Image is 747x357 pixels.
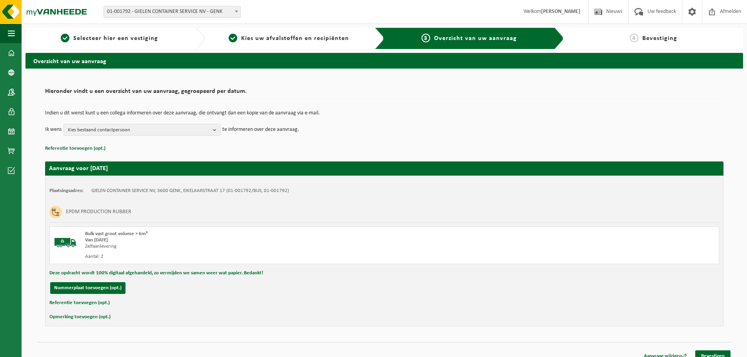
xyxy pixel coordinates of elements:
p: te informeren over deze aanvraag. [222,124,299,136]
strong: [PERSON_NAME] [541,9,580,14]
button: Referentie toevoegen (opt.) [49,298,110,308]
span: 1 [61,34,69,42]
a: 1Selecteer hier een vestiging [29,34,189,43]
button: Referentie toevoegen (opt.) [45,143,105,154]
div: Aantal: 2 [85,254,416,260]
button: Opmerking toevoegen (opt.) [49,312,111,322]
h3: EPDM PRODUCTION RUBBER [66,206,131,218]
button: Deze opdracht wordt 100% digitaal afgehandeld, zo vermijden we samen weer wat papier. Bedankt! [49,268,263,278]
h2: Overzicht van uw aanvraag [25,53,743,68]
span: 01-001792 - GIELEN CONTAINER SERVICE NV - GENK [104,6,240,17]
span: 01-001792 - GIELEN CONTAINER SERVICE NV - GENK [104,6,241,18]
span: 2 [229,34,237,42]
span: Bulk vast groot volume > 6m³ [85,231,147,236]
span: 3 [422,34,430,42]
span: Overzicht van uw aanvraag [434,35,517,42]
strong: Plaatsingsadres: [49,188,84,193]
a: 2Kies uw afvalstoffen en recipiënten [209,34,369,43]
td: GIELEN CONTAINER SERVICE NV, 3600 GENK, EIKELAARSTRAAT 17 (01-001792/BUS, 01-001792) [91,188,289,194]
span: Selecteer hier een vestiging [73,35,158,42]
span: Bevestiging [642,35,677,42]
button: Nummerplaat toevoegen (opt.) [50,282,125,294]
div: Zelfaanlevering [85,243,416,250]
h2: Hieronder vindt u een overzicht van uw aanvraag, gegroepeerd per datum. [45,88,723,99]
strong: Aanvraag voor [DATE] [49,165,108,172]
span: 4 [630,34,638,42]
img: BL-SO-LV.png [54,231,77,254]
strong: Van [DATE] [85,237,108,243]
p: Indien u dit wenst kunt u een collega informeren over deze aanvraag, die ontvangt dan een kopie v... [45,111,723,116]
p: Ik wens [45,124,62,136]
button: Kies bestaand contactpersoon [64,124,220,136]
span: Kies uw afvalstoffen en recipiënten [241,35,349,42]
span: Kies bestaand contactpersoon [68,124,210,136]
